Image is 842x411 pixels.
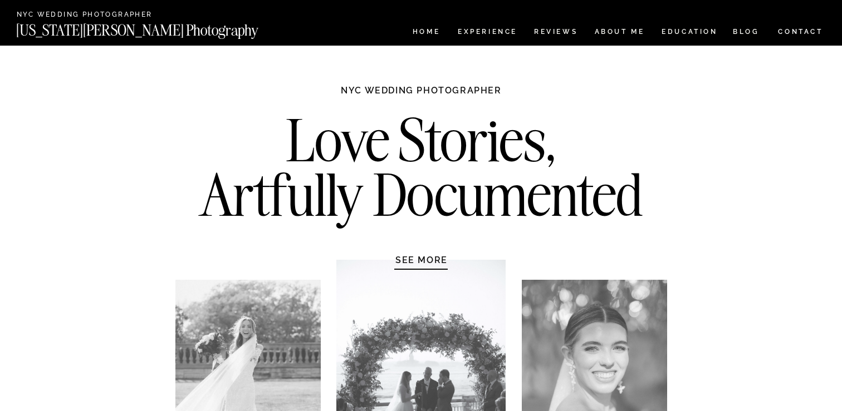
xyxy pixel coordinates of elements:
[458,28,516,38] a: Experience
[16,23,296,32] a: [US_STATE][PERSON_NAME] Photography
[733,28,760,38] a: BLOG
[594,28,645,38] a: ABOUT ME
[17,11,184,19] a: NYC Wedding Photographer
[534,28,576,38] a: REVIEWS
[317,85,526,107] h1: NYC WEDDING PHOTOGRAPHER
[660,28,719,38] a: EDUCATION
[188,113,655,230] h2: Love Stories, Artfully Documented
[777,26,824,38] a: CONTACT
[369,254,474,265] a: SEE MORE
[410,28,442,38] a: HOME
